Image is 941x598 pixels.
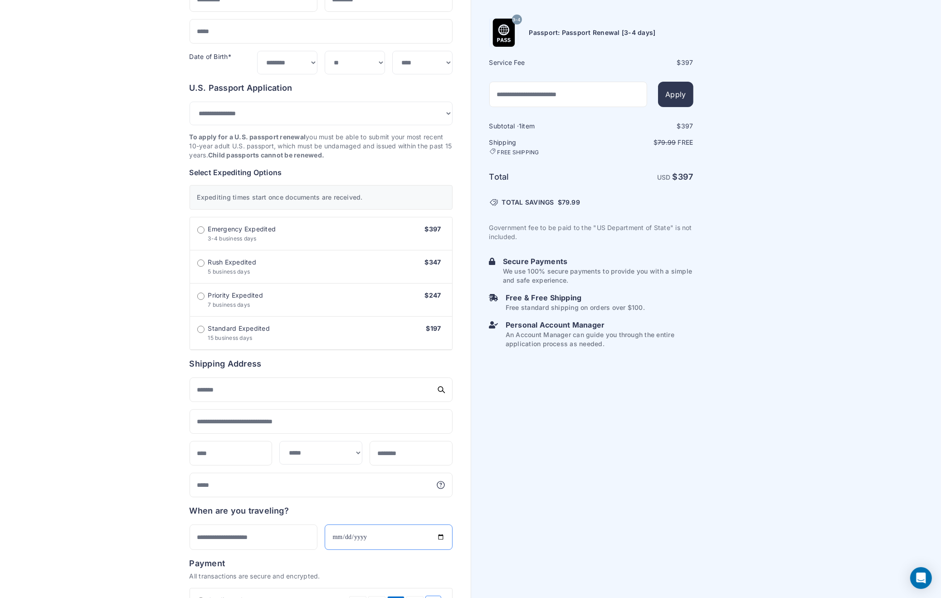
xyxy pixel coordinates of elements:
[506,303,645,312] p: Free standard shipping on orders over $100.
[208,258,256,267] span: Rush Expedited
[529,28,656,37] h6: Passport: Passport Renewal [3-4 days]
[681,122,693,130] span: 397
[190,167,453,178] h6: Select Expediting Options
[190,53,231,60] label: Date of Birth*
[489,171,590,183] h6: Total
[681,59,693,66] span: 397
[910,567,932,589] div: Open Intercom Messenger
[208,301,250,308] span: 7 business days
[490,19,518,47] img: Product Name
[506,330,693,348] p: An Account Manager can guide you through the entire application process as needed.
[562,198,580,206] span: 79.99
[190,185,453,210] div: Expediting times start once documents are received.
[506,292,645,303] h6: Free & Free Shipping
[489,138,590,156] h6: Shipping
[425,225,441,233] span: $397
[678,138,693,146] span: Free
[190,82,453,94] h6: U.S. Passport Application
[678,172,693,181] span: 397
[208,268,250,275] span: 5 business days
[190,358,453,370] h6: Shipping Address
[503,256,693,267] h6: Secure Payments
[592,122,693,131] div: $
[506,319,693,330] h6: Personal Account Manager
[208,324,270,333] span: Standard Expedited
[592,138,693,147] p: $
[208,151,324,159] strong: Child passports cannot be renewed.
[658,82,693,107] button: Apply
[426,324,441,332] span: $197
[190,572,453,581] p: All transactions are secure and encrypted.
[208,235,257,242] span: 3-4 business days
[208,334,253,341] span: 15 business days
[519,122,522,130] span: 1
[503,267,693,285] p: We use 100% secure payments to provide you with a simple and safe experience.
[436,480,445,490] svg: More information
[190,557,453,570] h6: Payment
[489,223,693,241] p: Government fee to be paid to the "US Department of State" is not included.
[592,58,693,67] div: $
[190,132,453,160] p: you must be able to submit your most recent 10-year adult U.S. passport, which must be undamaged ...
[497,149,539,156] span: FREE SHIPPING
[673,172,693,181] strong: $
[489,58,590,67] h6: Service Fee
[425,258,441,266] span: $347
[502,198,554,207] span: TOTAL SAVINGS
[489,122,590,131] h6: Subtotal · item
[512,14,521,25] span: 3-4
[658,138,676,146] span: 79.99
[190,505,289,517] h6: When are you traveling?
[190,133,306,141] strong: To apply for a U.S. passport renewal
[657,173,671,181] span: USD
[208,291,263,300] span: Priority Expedited
[558,198,580,207] span: $
[208,225,276,234] span: Emergency Expedited
[425,291,441,299] span: $247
